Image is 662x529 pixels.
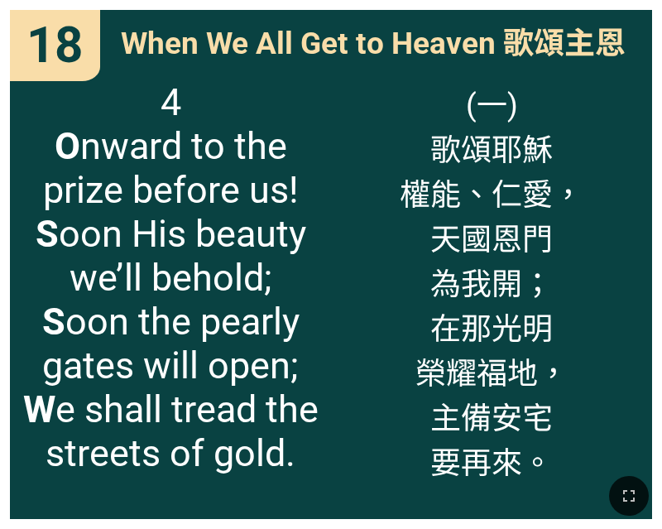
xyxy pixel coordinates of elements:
span: 4 nward to the prize before us! oon His beauty we’ll behold; oon the pearly gates will open; e sh... [21,80,320,475]
span: When We All Get to Heaven 歌頌主恩 [121,18,626,63]
span: (一) 歌頌耶穌 權能、仁愛， 天國恩門 為我開； 在那光明 榮耀福地， 主備安宅 要再來。 [400,80,583,483]
b: S [42,300,65,344]
span: 18 [26,16,83,75]
b: O [55,124,80,168]
b: W [23,387,55,431]
b: S [36,212,59,256]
